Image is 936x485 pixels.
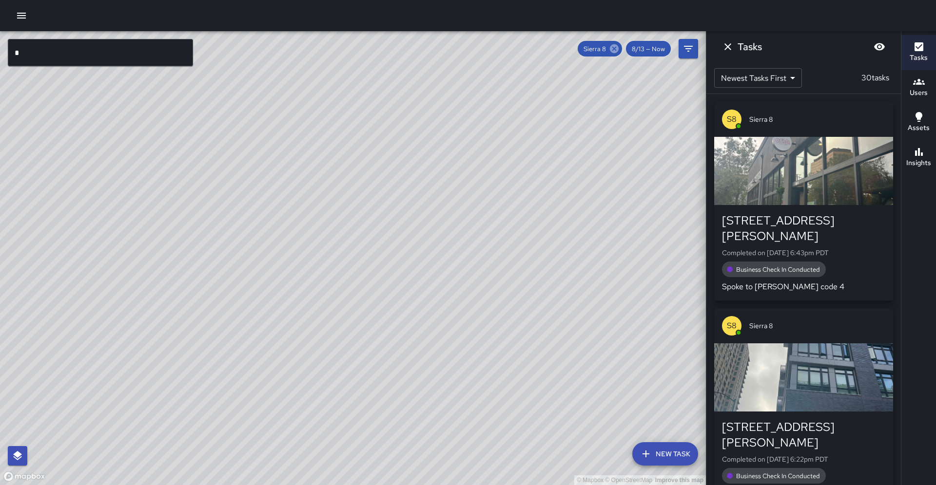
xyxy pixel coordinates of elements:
p: Completed on [DATE] 6:43pm PDT [722,248,885,258]
p: S8 [727,320,737,332]
span: Sierra 8 [578,45,612,53]
div: Newest Tasks First [714,68,802,88]
div: [STREET_ADDRESS][PERSON_NAME] [722,419,885,450]
span: Sierra 8 [749,114,885,124]
button: Assets [901,105,936,140]
h6: Users [910,88,928,98]
span: 8/13 — Now [626,45,671,53]
button: Tasks [901,35,936,70]
h6: Tasks [910,53,928,63]
span: Business Check In Conducted [730,265,826,274]
h6: Assets [908,123,930,133]
button: Blur [870,37,889,56]
button: Filters [679,39,698,58]
button: Dismiss [718,37,738,56]
p: 30 tasks [858,72,893,84]
h6: Tasks [738,39,762,55]
div: Sierra 8 [578,41,622,56]
span: Business Check In Conducted [730,472,826,480]
p: Completed on [DATE] 6:22pm PDT [722,454,885,464]
span: Sierra 8 [749,321,885,331]
button: S8Sierra 8[STREET_ADDRESS][PERSON_NAME]Completed on [DATE] 6:43pm PDTBusiness Check In ConductedS... [714,102,893,300]
h6: Insights [906,158,931,168]
p: Spoke to [PERSON_NAME] code 4 [722,281,885,293]
div: [STREET_ADDRESS][PERSON_NAME] [722,213,885,244]
button: Insights [901,140,936,175]
p: S8 [727,113,737,125]
button: Users [901,70,936,105]
button: New Task [632,442,698,466]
